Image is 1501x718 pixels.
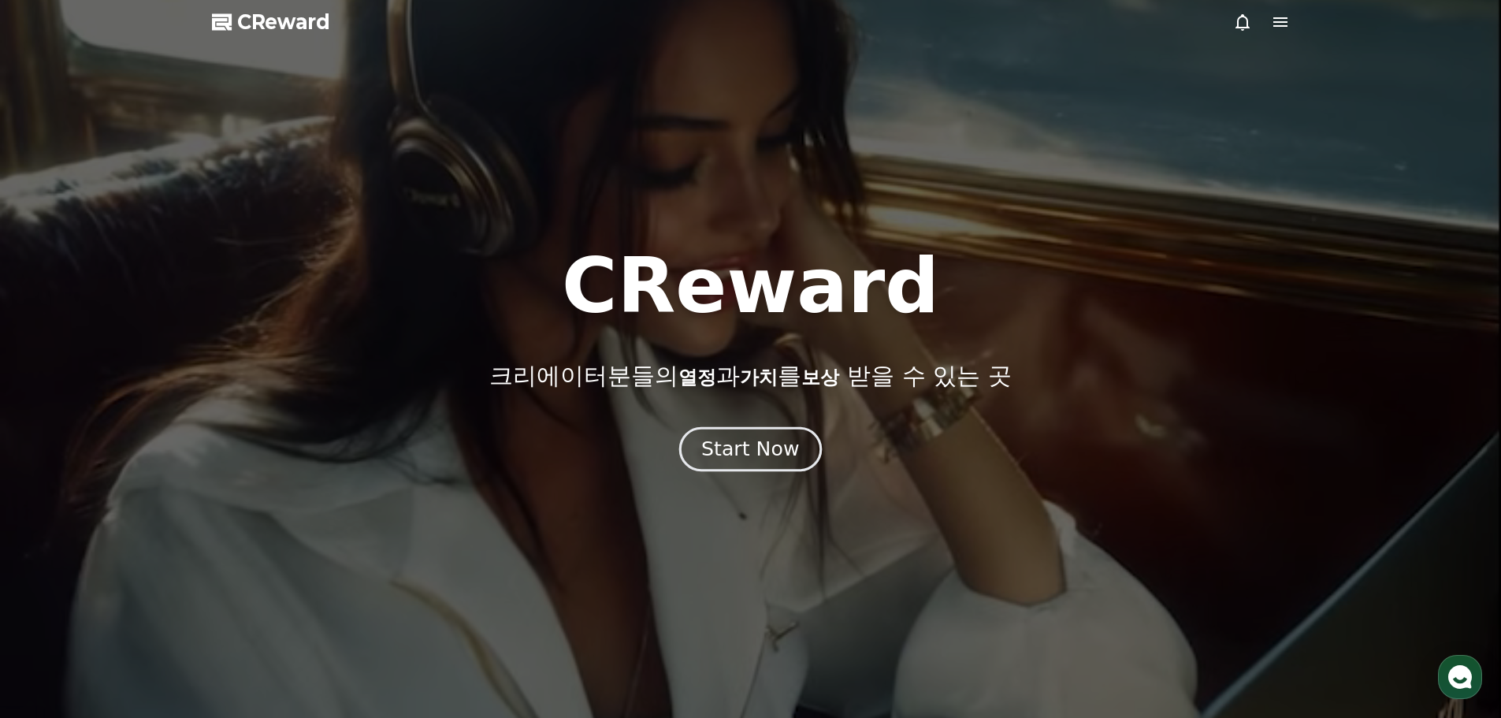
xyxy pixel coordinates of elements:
[50,523,59,536] span: 홈
[237,9,330,35] span: CReward
[740,366,778,389] span: 가치
[203,500,303,539] a: 설정
[562,248,939,324] h1: CReward
[104,500,203,539] a: 대화
[701,436,799,463] div: Start Now
[801,366,839,389] span: 보상
[679,426,822,471] button: Start Now
[212,9,330,35] a: CReward
[144,524,163,537] span: 대화
[243,523,262,536] span: 설정
[5,500,104,539] a: 홈
[489,362,1011,390] p: 크리에이터분들의 과 를 받을 수 있는 곳
[682,444,819,459] a: Start Now
[678,366,716,389] span: 열정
